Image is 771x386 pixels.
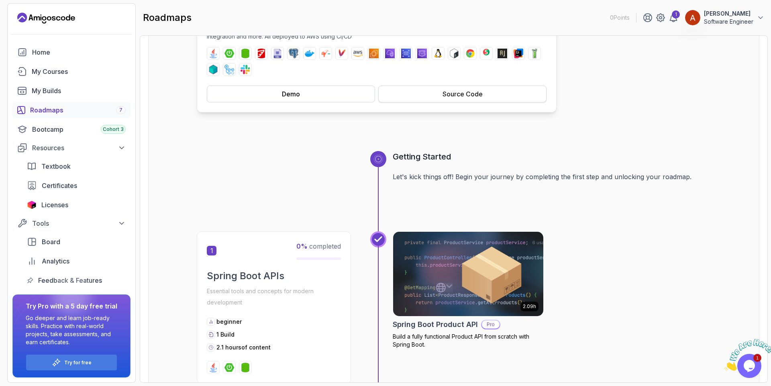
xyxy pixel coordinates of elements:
[353,49,363,58] img: aws logo
[498,49,507,58] img: assertj logo
[22,272,131,288] a: feedback
[241,49,250,58] img: spring-data-jpa logo
[32,47,126,57] div: Home
[208,65,218,74] img: testcontainers logo
[721,336,771,374] iframe: chat widget
[257,49,266,58] img: flyway logo
[216,343,271,351] p: 2.1 hours of content
[296,242,341,250] span: completed
[378,86,547,102] button: Source Code
[443,89,483,99] div: Source Code
[22,253,131,269] a: analytics
[337,49,347,58] img: maven logo
[401,49,411,58] img: rds logo
[296,242,308,250] span: 0 %
[32,67,126,76] div: My Courses
[610,14,630,22] p: 0 Points
[22,178,131,194] a: certificates
[241,65,250,74] img: slack logo
[103,126,124,133] span: Cohort 3
[704,18,753,26] p: Software Engineer
[208,363,218,372] img: java logo
[41,161,71,171] span: Textbook
[704,10,753,18] p: [PERSON_NAME]
[12,63,131,80] a: courses
[685,10,765,26] button: user profile image[PERSON_NAME]Software Engineer
[393,231,544,349] a: Spring Boot Product API card2.09hSpring Boot Product APIProBuild a fully functional Product API f...
[224,65,234,74] img: github-actions logo
[393,232,543,316] img: Spring Boot Product API card
[12,83,131,99] a: builds
[685,10,700,25] img: user profile image
[38,276,102,285] span: Feedback & Features
[369,49,379,58] img: ec2 logo
[241,363,250,372] img: spring-data-jpa logo
[669,13,678,22] a: 1
[433,49,443,58] img: linux logo
[12,44,131,60] a: home
[523,303,536,310] p: 2.09h
[482,321,500,329] p: Pro
[12,102,131,118] a: roadmaps
[26,314,117,346] p: Go deeper and learn job-ready skills. Practice with real-world projects, take assessments, and ea...
[22,234,131,250] a: board
[216,318,242,326] p: beginner
[273,49,282,58] img: sql logo
[289,49,298,58] img: postgres logo
[143,11,192,24] h2: roadmaps
[224,363,234,372] img: spring-boot logo
[26,354,117,371] button: Try for free
[305,49,314,58] img: docker logo
[22,197,131,213] a: licenses
[321,49,330,58] img: jib logo
[393,172,711,182] p: Let's kick things off! Begin your journey by completing the first step and unlocking your roadmap.
[41,200,68,210] span: Licenses
[30,105,126,115] div: Roadmaps
[207,286,341,308] p: Essential tools and concepts for modern development
[12,121,131,137] a: bootcamp
[417,49,427,58] img: route53 logo
[207,86,375,102] button: Demo
[481,49,491,58] img: junit logo
[17,12,75,25] a: Landing page
[224,49,234,58] img: spring-boot logo
[385,49,395,58] img: vpc logo
[32,86,126,96] div: My Builds
[27,201,37,209] img: jetbrains icon
[207,270,341,282] h2: Spring Boot APIs
[22,158,131,174] a: textbook
[64,359,92,366] a: Try for free
[32,143,126,153] div: Resources
[216,331,235,338] span: 1 Build
[449,49,459,58] img: bash logo
[530,49,539,58] img: mockito logo
[465,49,475,58] img: chrome logo
[514,49,523,58] img: intellij logo
[672,10,680,18] div: 1
[42,256,69,266] span: Analytics
[3,3,53,35] img: Chat attention grabber
[393,151,711,162] h3: Getting Started
[12,141,131,155] button: Resources
[119,107,122,113] span: 7
[393,333,544,349] p: Build a fully functional Product API from scratch with Spring Boot.
[208,49,218,58] img: java logo
[32,125,126,134] div: Bootcamp
[42,237,60,247] span: Board
[282,89,300,99] div: Demo
[42,181,77,190] span: Certificates
[393,319,478,330] h2: Spring Boot Product API
[12,216,131,231] button: Tools
[207,246,216,255] span: 1
[32,219,126,228] div: Tools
